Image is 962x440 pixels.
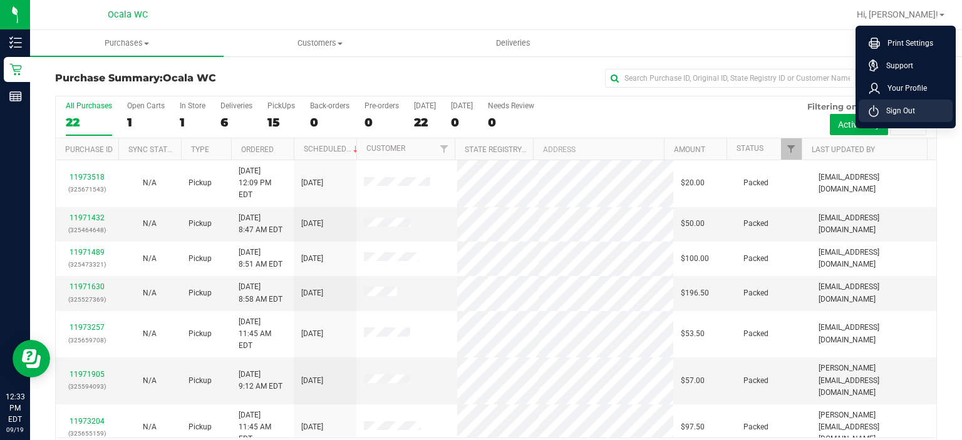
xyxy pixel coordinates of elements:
[879,59,913,72] span: Support
[180,101,205,110] div: In Store
[63,183,111,195] p: (325671543)
[220,115,252,130] div: 6
[128,145,177,154] a: Sync Status
[365,101,399,110] div: Pre-orders
[239,316,286,352] span: [DATE] 11:45 AM EDT
[66,115,112,130] div: 22
[267,101,295,110] div: PickUps
[70,323,105,332] a: 11973257
[241,145,274,154] a: Ordered
[163,72,216,84] span: Ocala WC
[143,328,157,340] button: N/A
[143,329,157,338] span: Not Applicable
[239,165,286,202] span: [DATE] 12:09 PM EDT
[674,145,705,154] a: Amount
[13,340,50,377] iframe: Resource center
[127,101,165,110] div: Open Carts
[451,115,473,130] div: 0
[189,253,212,265] span: Pickup
[781,138,802,160] a: Filter
[191,145,209,154] a: Type
[301,177,323,189] span: [DATE]
[681,375,705,387] span: $57.00
[63,258,111,270] p: (325473321)
[189,218,212,230] span: Pickup
[434,138,455,160] a: Filter
[143,253,157,265] button: N/A
[143,177,157,189] button: N/A
[220,101,252,110] div: Deliveries
[63,334,111,346] p: (325659708)
[143,254,157,263] span: Not Applicable
[304,145,361,153] a: Scheduled
[6,391,24,425] p: 12:33 PM EDT
[189,287,212,299] span: Pickup
[743,328,768,340] span: Packed
[143,289,157,297] span: Not Applicable
[9,36,22,49] inline-svg: Inventory
[301,375,323,387] span: [DATE]
[63,427,111,439] p: (325655159)
[301,287,323,299] span: [DATE]
[465,145,530,154] a: State Registry ID
[743,253,768,265] span: Packed
[6,425,24,434] p: 09/19
[301,218,323,230] span: [DATE]
[819,212,929,236] span: [EMAIL_ADDRESS][DOMAIN_NAME]
[66,101,112,110] div: All Purchases
[30,38,224,49] span: Purchases
[830,114,888,135] button: Active only
[819,322,929,345] span: [EMAIL_ADDRESS][DOMAIN_NAME]
[743,375,768,387] span: Packed
[880,37,933,49] span: Print Settings
[812,145,875,154] a: Last Updated By
[301,328,323,340] span: [DATE]
[143,375,157,387] button: N/A
[224,30,417,56] a: Customers
[310,115,349,130] div: 0
[681,253,709,265] span: $100.00
[681,421,705,433] span: $97.50
[143,421,157,433] button: N/A
[365,115,399,130] div: 0
[70,370,105,379] a: 11971905
[488,101,534,110] div: Needs Review
[267,115,295,130] div: 15
[70,173,105,182] a: 11973518
[301,253,323,265] span: [DATE]
[416,30,610,56] a: Deliveries
[743,177,768,189] span: Packed
[859,100,953,122] li: Sign Out
[70,282,105,291] a: 11971630
[143,219,157,228] span: Not Applicable
[239,247,282,270] span: [DATE] 8:51 AM EDT
[189,375,212,387] span: Pickup
[819,281,929,305] span: [EMAIL_ADDRESS][DOMAIN_NAME]
[857,9,938,19] span: Hi, [PERSON_NAME]!
[310,101,349,110] div: Back-orders
[63,224,111,236] p: (325464648)
[63,294,111,305] p: (325527369)
[869,59,948,72] a: Support
[55,73,349,84] h3: Purchase Summary:
[451,101,473,110] div: [DATE]
[533,138,664,160] th: Address
[743,421,768,433] span: Packed
[143,422,157,431] span: Not Applicable
[70,213,105,222] a: 11971432
[879,105,915,117] span: Sign Out
[143,376,157,385] span: Not Applicable
[189,421,212,433] span: Pickup
[479,38,547,49] span: Deliveries
[681,218,705,230] span: $50.00
[224,38,416,49] span: Customers
[819,362,929,399] span: [PERSON_NAME][EMAIL_ADDRESS][DOMAIN_NAME]
[239,281,282,305] span: [DATE] 8:58 AM EDT
[301,421,323,433] span: [DATE]
[807,101,889,111] span: Filtering on status:
[143,287,157,299] button: N/A
[127,115,165,130] div: 1
[743,218,768,230] span: Packed
[30,30,224,56] a: Purchases
[681,287,709,299] span: $196.50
